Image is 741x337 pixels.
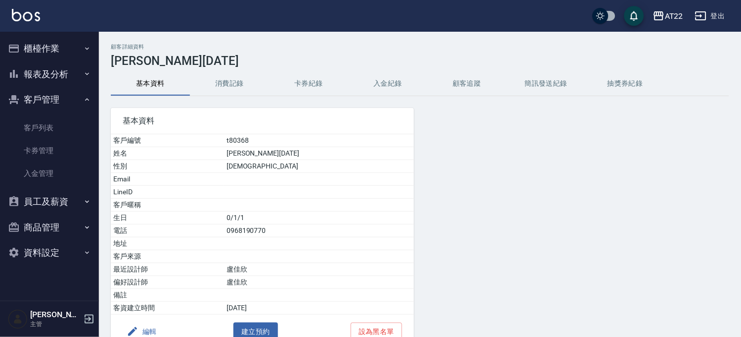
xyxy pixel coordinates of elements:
button: 入金紀錄 [348,72,427,96]
a: 客戶列表 [4,116,95,139]
a: 卡券管理 [4,139,95,162]
td: 姓名 [111,147,224,160]
p: 主管 [30,320,81,329]
td: t80368 [224,134,414,147]
td: 0/1/1 [224,212,414,225]
td: 0968190770 [224,225,414,237]
h3: [PERSON_NAME][DATE] [111,54,729,68]
td: [DATE] [224,302,414,315]
button: 消費記錄 [190,72,269,96]
button: AT22 [649,6,687,26]
button: 基本資料 [111,72,190,96]
img: Logo [12,9,40,21]
button: 登出 [691,7,729,25]
div: AT22 [665,10,683,22]
button: 抽獎券紀錄 [586,72,665,96]
button: 員工及薪資 [4,189,95,215]
span: 基本資料 [123,116,402,126]
td: 客資建立時間 [111,302,224,315]
td: 電話 [111,225,224,237]
button: 商品管理 [4,215,95,240]
button: 簡訊發送紀錄 [507,72,586,96]
td: 最近設計師 [111,263,224,276]
td: 生日 [111,212,224,225]
button: 報表及分析 [4,61,95,87]
h2: 顧客詳細資料 [111,44,729,50]
button: save [624,6,644,26]
td: 客戶來源 [111,250,224,263]
td: [PERSON_NAME][DATE] [224,147,414,160]
td: 地址 [111,237,224,250]
td: 客戶編號 [111,134,224,147]
td: 盧佳欣 [224,263,414,276]
td: LineID [111,186,224,199]
td: 盧佳欣 [224,276,414,289]
a: 入金管理 [4,162,95,185]
button: 資料設定 [4,240,95,266]
td: 客戶暱稱 [111,199,224,212]
h5: [PERSON_NAME] [30,310,81,320]
button: 櫃檯作業 [4,36,95,61]
button: 卡券紀錄 [269,72,348,96]
td: 偏好設計師 [111,276,224,289]
button: 客戶管理 [4,87,95,112]
button: 顧客追蹤 [427,72,507,96]
img: Person [8,309,28,329]
td: 備註 [111,289,224,302]
td: 性別 [111,160,224,173]
td: Email [111,173,224,186]
td: [DEMOGRAPHIC_DATA] [224,160,414,173]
